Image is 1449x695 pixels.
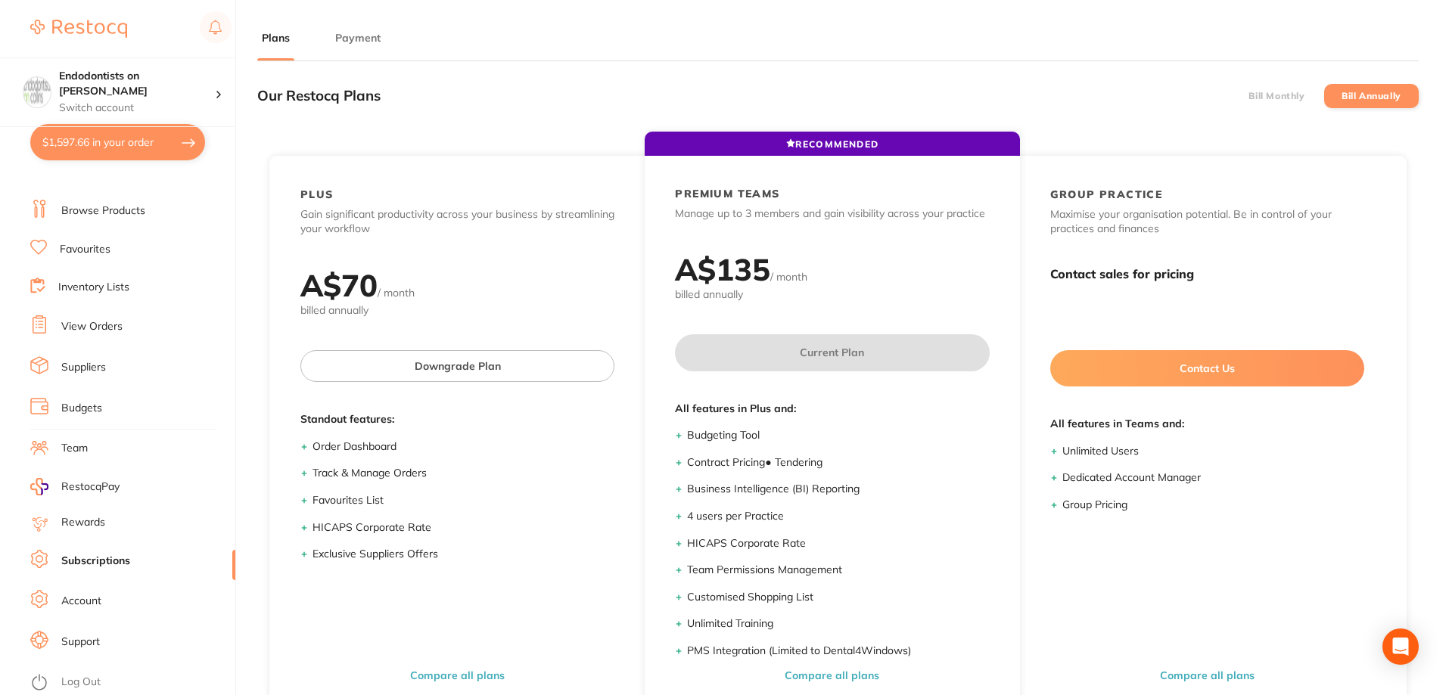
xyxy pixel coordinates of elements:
[23,77,51,104] img: Endodontists on Collins
[687,509,989,524] li: 4 users per Practice
[61,554,130,569] a: Subscriptions
[687,536,989,551] li: HICAPS Corporate Rate
[61,675,101,690] a: Log Out
[312,493,614,508] li: Favourites List
[312,520,614,535] li: HICAPS Corporate Rate
[30,478,120,495] a: RestocqPay
[30,20,127,38] img: Restocq Logo
[312,439,614,455] li: Order Dashboard
[61,515,105,530] a: Rewards
[61,594,101,609] a: Account
[675,334,989,371] button: Current Plan
[300,188,334,201] h2: PLUS
[675,402,989,417] span: All features in Plus and:
[300,303,614,318] span: billed annually
[30,124,205,160] button: $1,597.66 in your order
[1248,91,1304,101] label: Bill Monthly
[687,455,989,470] li: Contract Pricing ● Tendering
[300,350,614,382] button: Downgrade Plan
[30,671,231,695] button: Log Out
[331,31,385,45] button: Payment
[1050,188,1163,201] h2: GROUP PRACTICE
[30,11,127,46] a: Restocq Logo
[406,669,509,682] button: Compare all plans
[257,88,381,104] h3: Our Restocq Plans
[770,270,807,284] span: / month
[1062,470,1364,486] li: Dedicated Account Manager
[58,280,129,295] a: Inventory Lists
[61,441,88,456] a: Team
[1050,350,1364,386] button: Contact Us
[312,466,614,481] li: Track & Manage Orders
[675,287,989,303] span: billed annually
[675,250,770,288] h2: A$ 135
[675,187,779,200] h2: PREMIUM TEAMS
[1155,669,1259,682] button: Compare all plans
[1382,628,1419,665] div: Open Intercom Messenger
[780,669,884,682] button: Compare all plans
[687,482,989,497] li: Business Intelligence (BI) Reporting
[675,206,989,222] p: Manage up to 3 members and gain visibility across your practice
[687,590,989,605] li: Customised Shopping List
[300,266,378,304] h2: A$ 70
[257,31,294,45] button: Plans
[687,616,989,631] li: Unlimited Training
[687,563,989,578] li: Team Permissions Management
[60,242,110,257] a: Favourites
[687,644,989,659] li: PMS Integration (Limited to Dental4Windows)
[61,319,123,334] a: View Orders
[59,69,215,98] h4: Endodontists on Collins
[61,634,100,650] a: Support
[61,203,145,219] a: Browse Products
[1050,207,1364,237] p: Maximise your organisation potential. Be in control of your practices and finances
[30,478,48,495] img: RestocqPay
[300,207,614,237] p: Gain significant productivity across your business by streamlining your workflow
[378,286,415,299] span: / month
[312,547,614,562] li: Exclusive Suppliers Offers
[61,479,120,495] span: RestocqPay
[687,428,989,443] li: Budgeting Tool
[61,360,106,375] a: Suppliers
[1050,417,1364,432] span: All features in Teams and:
[1050,267,1364,281] h3: Contact sales for pricing
[59,101,215,116] p: Switch account
[1062,444,1364,459] li: Unlimited Users
[61,401,102,416] a: Budgets
[300,412,614,427] span: Standout features:
[1342,91,1401,101] label: Bill Annually
[1062,498,1364,513] li: Group Pricing
[786,138,878,150] span: RECOMMENDED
